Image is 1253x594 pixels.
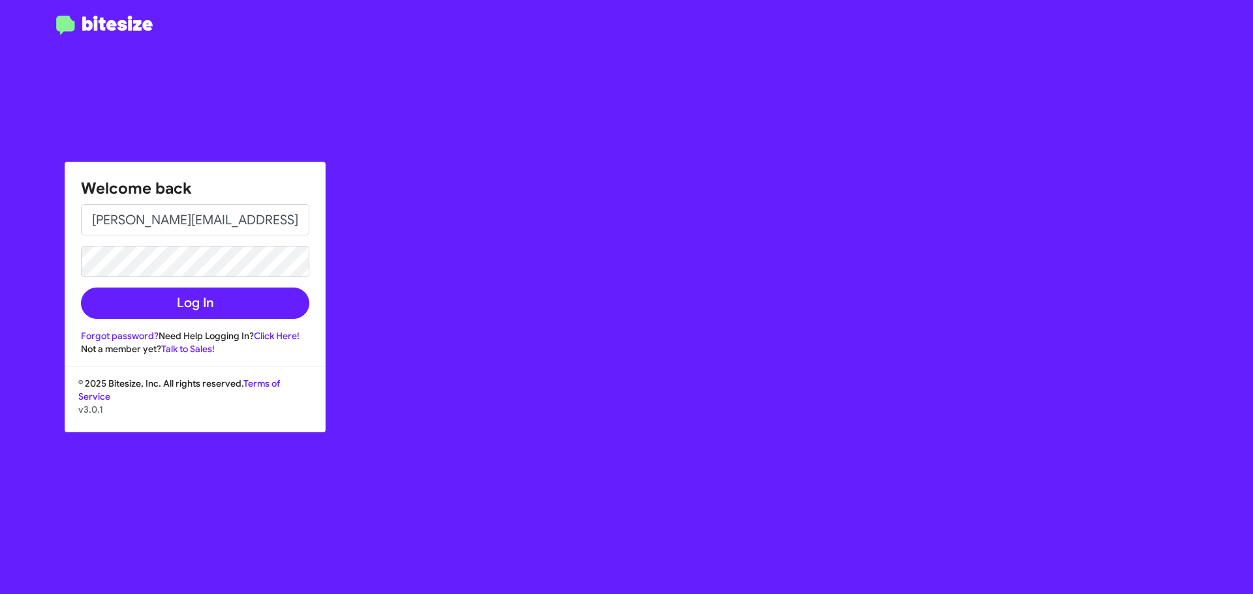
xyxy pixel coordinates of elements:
[81,288,309,319] button: Log In
[81,204,309,235] input: Email address
[254,330,300,342] a: Click Here!
[81,330,159,342] a: Forgot password?
[81,329,309,342] div: Need Help Logging In?
[65,377,325,432] div: © 2025 Bitesize, Inc. All rights reserved.
[81,342,309,355] div: Not a member yet?
[81,178,309,199] h1: Welcome back
[78,403,312,416] p: v3.0.1
[161,343,215,355] a: Talk to Sales!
